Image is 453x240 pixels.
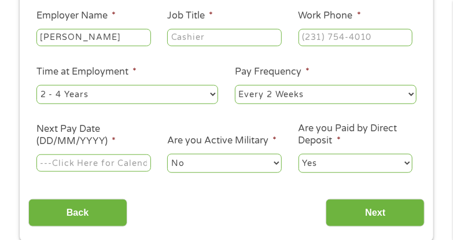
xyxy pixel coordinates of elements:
[167,29,282,46] input: Cashier
[28,199,127,227] input: Back
[36,154,151,172] input: ---Click Here for Calendar ---
[36,10,116,22] label: Employer Name
[299,10,361,22] label: Work Phone
[167,135,277,147] label: Are you Active Military
[167,10,213,22] label: Job Title
[36,29,151,46] input: Walmart
[36,123,151,147] label: Next Pay Date (DD/MM/YYYY)
[235,66,310,78] label: Pay Frequency
[36,66,137,78] label: Time at Employment
[299,29,413,46] input: (231) 754-4010
[299,123,413,147] label: Are you Paid by Direct Deposit
[326,199,425,227] input: Next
